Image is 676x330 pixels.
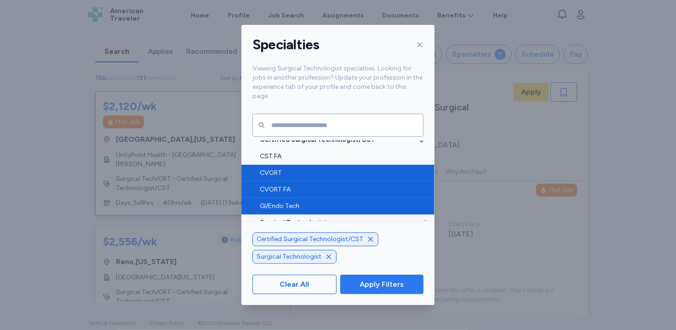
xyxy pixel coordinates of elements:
span: Apply Filters [360,279,404,290]
span: Surgical Technologist [260,218,418,227]
span: Certified Surgical Technologist/CST [257,235,363,244]
div: Viewing Surgical Technologist specialties. Looking for jobs in another profession? Update your pr... [241,64,435,112]
span: CVORT FA [260,185,418,194]
span: Clear All [280,279,309,290]
h1: Specialties [252,36,320,53]
span: CST FA [260,152,418,161]
button: Apply Filters [340,275,424,294]
span: Surgical Technologist [257,252,321,261]
span: GI/Endo Tech [260,202,418,211]
button: Clear All [252,275,337,294]
span: CVORT [260,168,418,178]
